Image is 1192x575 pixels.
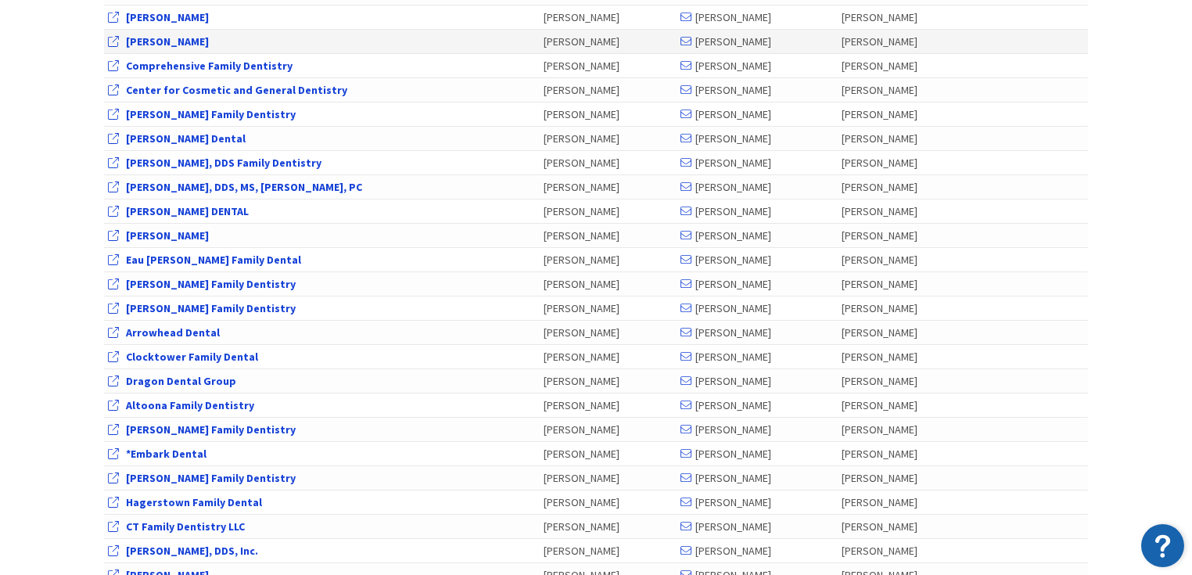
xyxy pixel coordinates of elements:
div: [PERSON_NAME] [544,9,673,25]
div: [PERSON_NAME] [842,373,971,389]
div: [PERSON_NAME] [544,106,673,122]
div: [PERSON_NAME] [842,494,971,510]
div: [PERSON_NAME] [680,470,834,486]
a: View Office Dashboard [126,10,209,24]
div: [PERSON_NAME] [680,373,834,389]
div: [PERSON_NAME] [842,228,971,243]
div: [PERSON_NAME] [544,58,673,74]
div: [PERSON_NAME] [680,155,834,171]
a: View Office Dashboard [126,228,209,243]
div: [PERSON_NAME] [544,397,673,413]
a: View Office Dashboard [126,180,362,194]
div: [PERSON_NAME] [680,34,834,49]
div: [PERSON_NAME] [680,422,834,437]
div: [PERSON_NAME] [544,373,673,389]
div: [PERSON_NAME] [842,276,971,292]
div: [PERSON_NAME] [680,203,834,219]
a: View Office Dashboard [126,34,209,49]
a: View Office Dashboard [126,495,262,509]
a: View Office Dashboard [126,519,245,534]
div: [PERSON_NAME] [680,252,834,268]
div: [PERSON_NAME] [544,276,673,292]
div: [PERSON_NAME] [544,543,673,559]
div: [PERSON_NAME] [544,422,673,437]
div: [PERSON_NAME] [842,155,971,171]
div: [PERSON_NAME] [842,300,971,316]
div: [PERSON_NAME] [680,349,834,365]
div: [PERSON_NAME] [544,228,673,243]
a: View Office Dashboard [126,131,246,146]
div: [PERSON_NAME] [544,349,673,365]
a: View Office Dashboard [126,277,296,291]
div: [PERSON_NAME] [842,422,971,437]
a: View Office Dashboard [126,350,258,364]
div: [PERSON_NAME] [842,252,971,268]
div: [PERSON_NAME] [544,470,673,486]
div: [PERSON_NAME] [680,179,834,195]
div: [PERSON_NAME] [842,397,971,413]
div: [PERSON_NAME] [544,203,673,219]
a: View Office Dashboard [126,204,249,218]
div: [PERSON_NAME] [842,519,971,534]
div: [PERSON_NAME] [680,300,834,316]
div: [PERSON_NAME] [680,397,834,413]
div: [PERSON_NAME] [680,58,834,74]
a: View Office Dashboard [126,471,296,485]
a: View Office Dashboard [126,325,220,340]
div: [PERSON_NAME] [842,9,971,25]
div: [PERSON_NAME] [680,519,834,534]
div: [PERSON_NAME] [544,519,673,534]
div: [PERSON_NAME] [544,300,673,316]
div: [PERSON_NAME] [544,446,673,462]
a: View Office Dashboard [126,253,301,267]
a: View Office Dashboard [126,447,206,461]
div: [PERSON_NAME] [544,34,673,49]
div: [PERSON_NAME] [680,106,834,122]
a: View Office Dashboard [126,544,258,558]
div: [PERSON_NAME] [680,9,834,25]
div: [PERSON_NAME] [680,228,834,243]
div: [PERSON_NAME] [842,349,971,365]
div: [PERSON_NAME] [842,325,971,340]
div: [PERSON_NAME] [680,325,834,340]
div: [PERSON_NAME] [842,179,971,195]
div: [PERSON_NAME] [544,179,673,195]
a: View Office Dashboard [126,301,296,315]
div: [PERSON_NAME] [544,131,673,146]
div: [PERSON_NAME] [680,276,834,292]
div: [PERSON_NAME] [842,446,971,462]
a: View Office Dashboard [126,422,296,437]
a: View Office Dashboard [126,398,254,412]
a: View Office Dashboard [126,374,236,388]
div: [PERSON_NAME] [680,543,834,559]
div: [PERSON_NAME] [544,155,673,171]
div: [PERSON_NAME] [544,325,673,340]
div: [PERSON_NAME] [842,203,971,219]
div: [PERSON_NAME] [842,106,971,122]
div: [PERSON_NAME] [842,470,971,486]
div: [PERSON_NAME] [544,82,673,98]
a: View Office Dashboard [126,156,321,170]
div: [PERSON_NAME] [544,252,673,268]
a: View Office Dashboard [126,83,347,97]
img: Resource Center badge [1141,524,1184,567]
a: View Office Dashboard [126,59,293,73]
div: [PERSON_NAME] [842,82,971,98]
div: [PERSON_NAME] [680,494,834,510]
a: View Office Dashboard [126,107,296,121]
div: [PERSON_NAME] [842,34,971,49]
div: [PERSON_NAME] [842,58,971,74]
div: [PERSON_NAME] [544,494,673,510]
div: [PERSON_NAME] [842,543,971,559]
div: [PERSON_NAME] [680,131,834,146]
div: [PERSON_NAME] [680,82,834,98]
button: Open Resource Center [1141,524,1184,567]
div: [PERSON_NAME] [680,446,834,462]
div: [PERSON_NAME] [842,131,971,146]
